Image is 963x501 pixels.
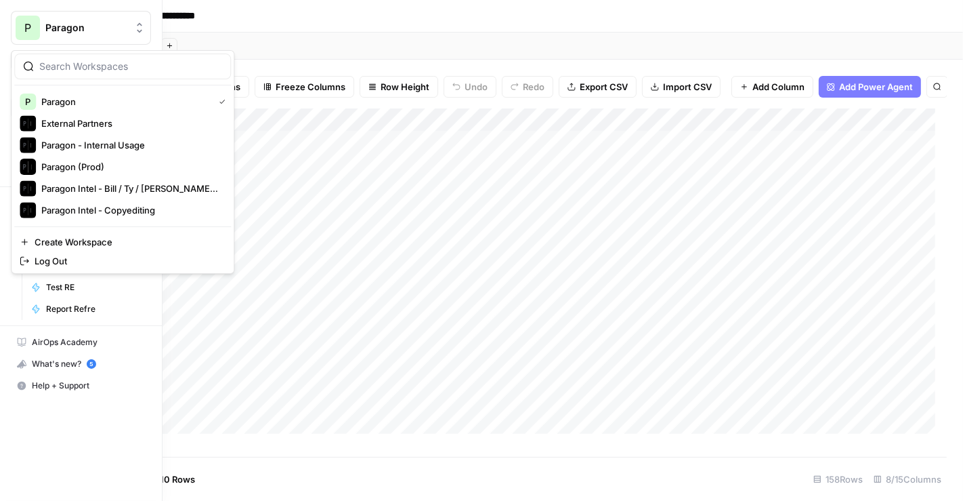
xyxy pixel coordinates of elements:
button: Help + Support [11,375,151,397]
span: Add 10 Rows [141,473,195,486]
span: Paragon Intel - Bill / Ty / [PERSON_NAME] R&D [41,182,220,195]
span: Freeze Columns [276,80,345,94]
a: Test RE [25,277,151,298]
span: Report Refre [46,303,145,315]
span: Paragon - Internal Usage [41,138,220,152]
input: Search Workspaces [39,60,222,73]
button: Add Power Agent [819,76,921,98]
span: Undo [465,80,488,94]
button: Undo [444,76,496,98]
span: Add Power Agent [839,80,913,94]
button: Redo [502,76,553,98]
span: Paragon Intel - Copyediting [41,203,220,217]
button: Import CSV [642,76,721,98]
span: Test RE [46,281,145,294]
span: Log Out [35,254,220,268]
span: Export CSV [580,80,628,94]
a: Report Refre [25,298,151,320]
span: Row Height [381,80,429,94]
span: Add Column [752,80,805,94]
button: Row Height [360,76,438,98]
button: What's new? 5 [11,353,151,375]
div: What's new? [12,354,150,374]
div: 158 Rows [808,468,868,490]
img: External Partners Logo [20,115,36,132]
span: Paragon [45,21,127,35]
span: Paragon [41,95,208,108]
span: AirOps Academy [32,336,145,348]
button: Workspace: Paragon [11,11,151,45]
img: Paragon Intel - Copyediting Logo [20,202,36,218]
span: Redo [523,80,544,94]
a: Create Workspace [14,233,231,252]
a: 5 [87,359,96,369]
button: Export CSV [559,76,637,98]
div: 8/15 Columns [868,468,947,490]
a: AirOps Academy [11,332,151,353]
text: 5 [89,361,93,367]
span: Import CSV [663,80,712,94]
button: Add Column [731,76,813,98]
img: Paragon (Prod) Logo [20,159,36,175]
span: Help + Support [32,380,145,392]
span: P [24,20,31,36]
span: P [25,95,30,108]
button: Freeze Columns [255,76,354,98]
a: Log Out [14,252,231,270]
div: Workspace: Paragon [11,50,234,274]
span: Create Workspace [35,235,220,249]
span: External Partners [41,117,220,130]
span: Paragon (Prod) [41,160,220,174]
img: Paragon - Internal Usage Logo [20,137,36,153]
img: Paragon Intel - Bill / Ty / Colby R&D Logo [20,180,36,197]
